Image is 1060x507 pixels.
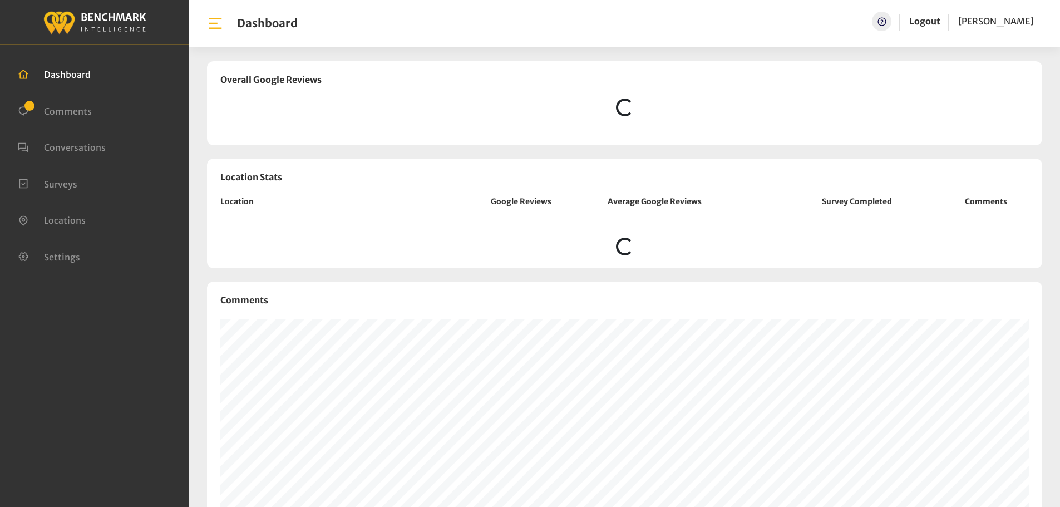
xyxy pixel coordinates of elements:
a: Logout [909,12,940,31]
h3: Location Stats [207,159,1042,196]
span: Surveys [44,178,77,189]
a: Settings [18,250,80,262]
a: Logout [909,16,940,27]
th: Average Google Reviews [594,196,783,221]
a: Conversations [18,141,106,152]
a: Surveys [18,178,77,189]
a: Comments [18,105,92,116]
a: Dashboard [18,68,91,79]
th: Survey Completed [784,196,930,221]
th: Comments [930,196,1042,221]
h3: Overall Google Reviews [220,75,1029,85]
span: Settings [44,251,80,262]
h3: Comments [220,295,1029,306]
h1: Dashboard [237,17,298,30]
span: Locations [44,215,86,226]
span: Conversations [44,142,106,153]
img: benchmark [43,8,146,36]
img: bar [207,15,224,32]
th: Location [207,196,448,221]
span: Comments [44,105,92,116]
a: [PERSON_NAME] [958,12,1033,31]
span: Dashboard [44,69,91,80]
span: [PERSON_NAME] [958,16,1033,27]
a: Locations [18,214,86,225]
th: Google Reviews [448,196,594,221]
